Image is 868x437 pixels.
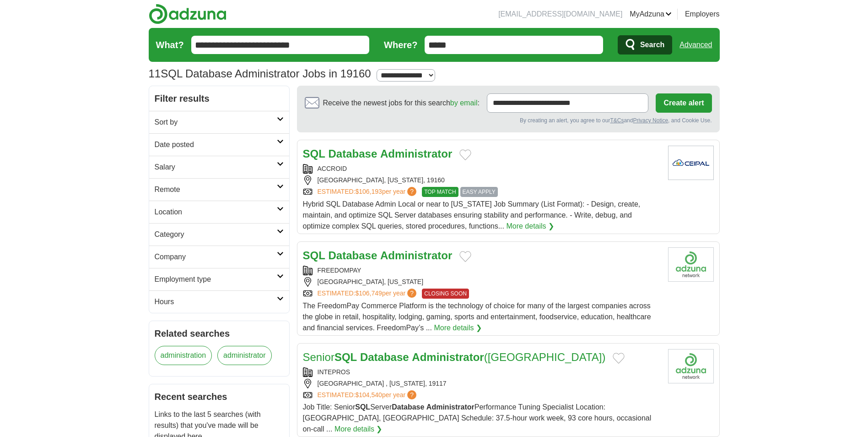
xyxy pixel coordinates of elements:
[412,351,484,363] strong: Administrator
[630,9,672,20] a: MyAdzuna
[459,149,471,160] button: Add to favorite jobs
[318,289,419,299] a: ESTIMATED:$106,749per year?
[329,249,377,262] strong: Database
[303,403,652,433] span: Job Title: Senior Server Performance Tuning Specialist Location: [GEOGRAPHIC_DATA], [GEOGRAPHIC_D...
[355,403,370,411] strong: SQL
[380,249,452,262] strong: Administrator
[323,98,480,109] span: Receive the newest jobs for this search :
[360,351,409,363] strong: Database
[303,147,325,160] strong: SQL
[155,207,277,218] h2: Location
[155,162,277,173] h2: Salary
[355,391,382,399] span: $104,540
[334,424,383,435] a: More details ❯
[498,9,622,20] li: [EMAIL_ADDRESS][DOMAIN_NAME]
[384,38,417,52] label: Where?
[318,390,419,400] a: ESTIMATED:$104,540per year?
[155,139,277,150] h2: Date posted
[422,187,458,197] span: TOP MATCH
[303,351,606,363] a: SeniorSQL Database Administrator([GEOGRAPHIC_DATA])
[640,36,664,54] span: Search
[149,268,289,290] a: Employment type
[318,187,419,197] a: ESTIMATED:$106,193per year?
[155,346,212,365] a: administration
[149,86,289,111] h2: Filter results
[303,164,661,174] div: ACCROID
[355,188,382,195] span: $106,193
[149,201,289,223] a: Location
[303,302,651,332] span: The FreedomPay Commerce Platform is the technology of choice for many of the largest companies ac...
[303,175,661,185] div: [GEOGRAPHIC_DATA], [US_STATE], 19160
[155,229,277,240] h2: Category
[380,147,452,160] strong: Administrator
[426,403,474,411] strong: Administrator
[217,346,271,365] a: administrator
[149,4,226,24] img: Adzuna logo
[149,246,289,268] a: Company
[450,99,478,107] a: by email
[149,67,371,80] h1: SQL Database Administrator Jobs in 19160
[155,327,284,340] h2: Related searches
[303,200,641,230] span: Hybrid SQL Database Admin Local or near to [US_STATE] Job Summary (List Format): - Design, create...
[506,221,554,232] a: More details ❯
[407,187,416,196] span: ?
[156,38,184,52] label: What?
[303,277,661,287] div: [GEOGRAPHIC_DATA], [US_STATE]
[303,367,661,377] div: INTEPROS
[155,184,277,195] h2: Remote
[355,290,382,297] span: $106,749
[434,322,482,333] a: More details ❯
[149,66,161,82] span: 11
[303,249,325,262] strong: SQL
[407,289,416,298] span: ?
[460,187,498,197] span: EASY APPLY
[618,35,672,55] button: Search
[303,379,661,388] div: [GEOGRAPHIC_DATA] , [US_STATE], 19117
[149,290,289,313] a: Hours
[303,147,453,160] a: SQL Database Administrator
[149,178,289,201] a: Remote
[155,274,277,285] h2: Employment type
[610,117,624,124] a: T&Cs
[303,266,661,275] div: FREEDOMPAY
[149,133,289,156] a: Date posted
[155,117,277,128] h2: Sort by
[422,289,469,299] span: CLOSING SOON
[407,390,416,399] span: ?
[685,9,720,20] a: Employers
[155,251,277,262] h2: Company
[668,349,714,383] img: Company logo
[329,147,377,160] strong: Database
[149,111,289,133] a: Sort by
[155,390,284,404] h2: Recent searches
[149,156,289,178] a: Salary
[303,249,453,262] a: SQL Database Administrator
[392,403,424,411] strong: Database
[613,353,625,364] button: Add to favorite jobs
[305,116,712,125] div: By creating an alert, you agree to our and , and Cookie Use.
[668,247,714,282] img: Company logo
[656,93,712,113] button: Create alert
[334,351,357,363] strong: SQL
[633,117,668,124] a: Privacy Notice
[668,146,714,180] img: Company logo
[155,296,277,307] h2: Hours
[149,223,289,246] a: Category
[679,36,712,54] a: Advanced
[459,251,471,262] button: Add to favorite jobs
